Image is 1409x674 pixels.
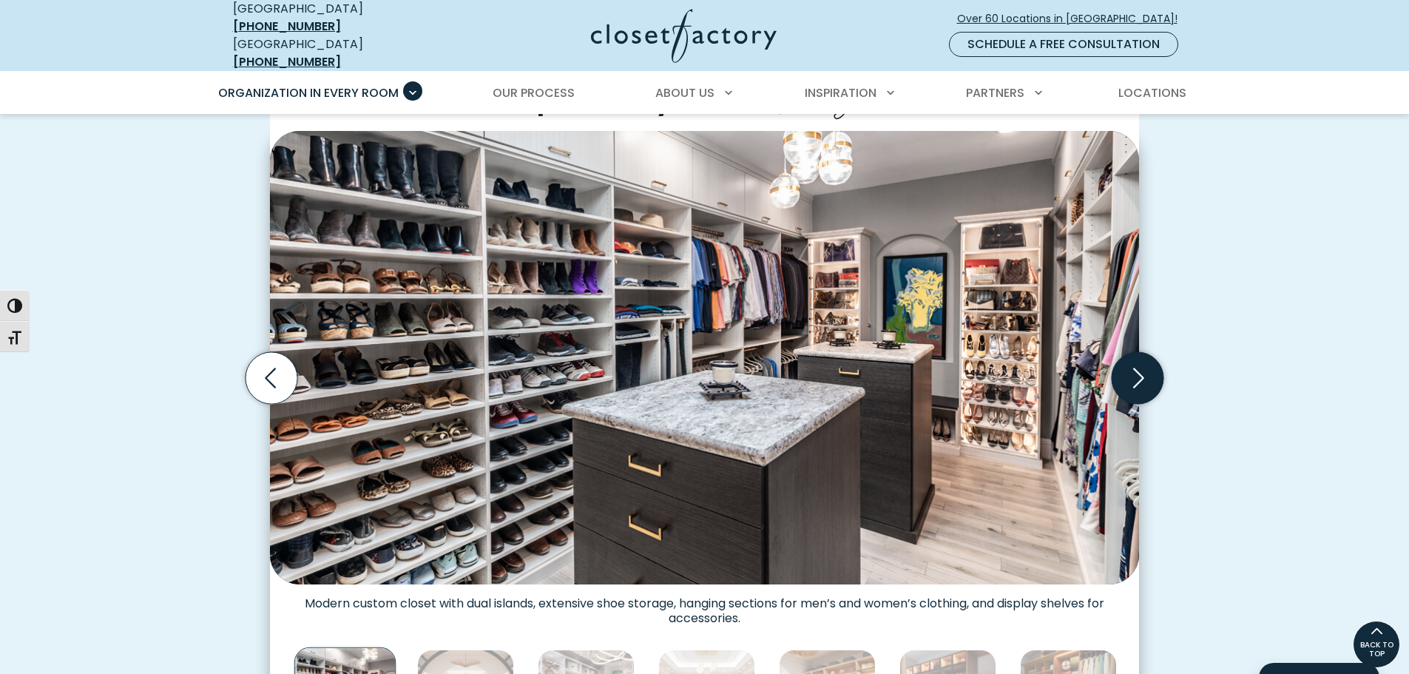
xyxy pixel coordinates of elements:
button: Previous slide [240,346,303,410]
span: About Us [655,84,714,101]
span: BACK TO TOP [1354,641,1399,658]
div: [GEOGRAPHIC_DATA] [233,36,447,71]
a: [PHONE_NUMBER] [233,18,341,35]
span: Locations [1118,84,1186,101]
span: Organization in Every Room [218,84,399,101]
a: BACK TO TOP [1353,621,1400,668]
span: Over 60 Locations in [GEOGRAPHIC_DATA]! [957,11,1189,27]
a: Schedule a Free Consultation [949,32,1178,57]
img: Modern custom closet with dual islands, extensive shoe storage, hanging sections for men’s and wo... [270,131,1139,584]
span: Partners [966,84,1024,101]
a: Over 60 Locations in [GEOGRAPHIC_DATA]! [956,6,1190,32]
button: Next slide [1106,346,1169,410]
span: Our Process [493,84,575,101]
nav: Primary Menu [208,73,1202,114]
span: Inspiration [805,84,876,101]
img: Closet Factory Logo [591,9,777,63]
figcaption: Modern custom closet with dual islands, extensive shoe storage, hanging sections for men’s and wo... [270,584,1139,626]
a: [PHONE_NUMBER] [233,53,341,70]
